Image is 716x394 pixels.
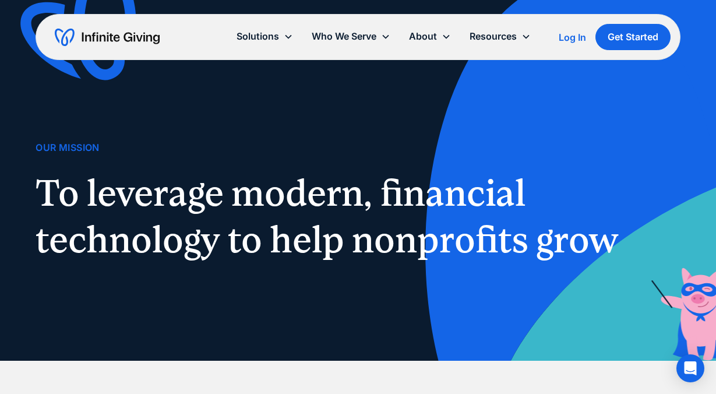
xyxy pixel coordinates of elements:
[559,33,586,42] div: Log In
[36,170,632,263] h1: To leverage modern, financial technology to help nonprofits grow
[559,30,586,44] a: Log In
[237,29,279,44] div: Solutions
[302,24,400,49] div: Who We Serve
[400,24,460,49] div: About
[55,28,160,47] a: home
[460,24,540,49] div: Resources
[409,29,437,44] div: About
[676,354,704,382] div: Open Intercom Messenger
[595,24,671,50] a: Get Started
[36,140,99,156] div: Our Mission
[470,29,517,44] div: Resources
[227,24,302,49] div: Solutions
[312,29,376,44] div: Who We Serve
